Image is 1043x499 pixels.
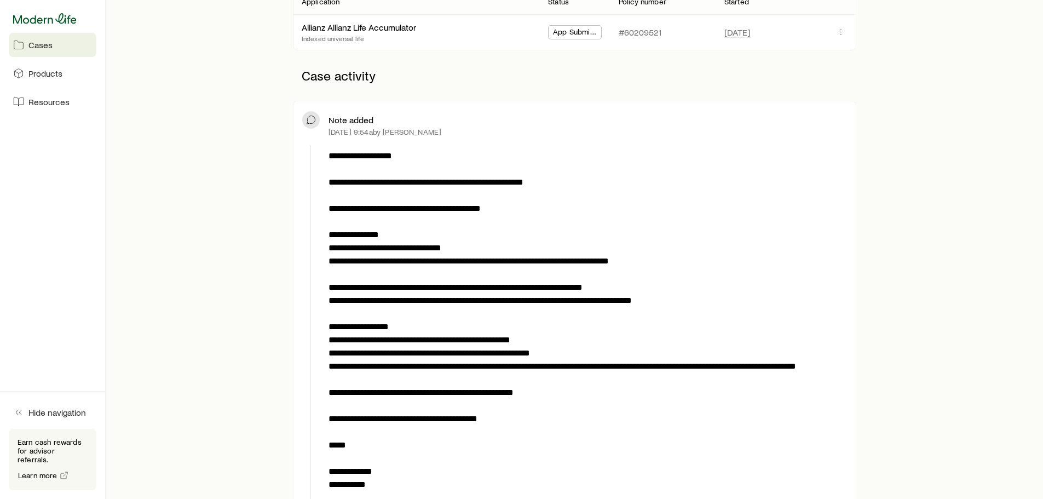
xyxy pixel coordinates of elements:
[293,59,856,92] p: Case activity
[9,61,96,85] a: Products
[28,96,70,107] span: Resources
[302,22,416,33] div: Allianz Allianz Life Accumulator
[18,438,88,464] p: Earn cash rewards for advisor referrals.
[302,34,416,43] p: Indexed universal life
[9,400,96,425] button: Hide navigation
[553,27,597,39] span: App Submitted
[28,407,86,418] span: Hide navigation
[28,68,62,79] span: Products
[9,90,96,114] a: Resources
[9,33,96,57] a: Cases
[619,27,661,38] p: #60209521
[28,39,53,50] span: Cases
[329,114,373,125] p: Note added
[9,429,96,490] div: Earn cash rewards for advisor referrals.Learn more
[18,472,57,479] span: Learn more
[329,128,441,136] p: [DATE] 9:54a by [PERSON_NAME]
[302,22,416,32] a: Allianz Allianz Life Accumulator
[724,27,750,38] span: [DATE]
